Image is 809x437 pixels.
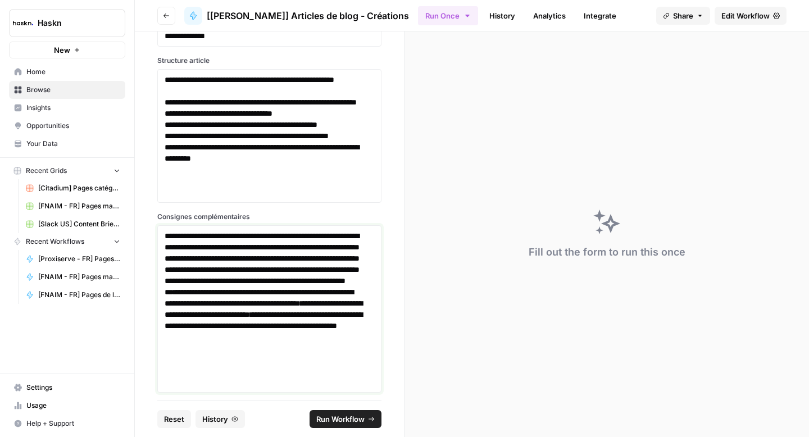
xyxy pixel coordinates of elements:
button: Reset [157,410,191,428]
a: Home [9,63,125,81]
a: [FNAIM - FR] Pages maison à vendre + ville - 150-300 mots Grid [21,197,125,215]
button: Recent Grids [9,162,125,179]
a: Opportunities [9,117,125,135]
span: [FNAIM - FR] Pages maison à vendre + ville - titre H2 [38,272,120,282]
span: New [54,44,70,56]
span: [FNAIM - FR] Pages de liste de résultats d'annonces [38,290,120,300]
a: [Proxiserve - FR] Pages catégories - 800 mots sans FAQ [21,250,125,268]
button: Recent Workflows [9,233,125,250]
span: [Slack US] Content Brief & Content Generation - Creation [38,219,120,229]
span: Edit Workflow [721,10,770,21]
span: Settings [26,383,120,393]
span: Haskn [38,17,106,29]
button: Workspace: Haskn [9,9,125,37]
span: Recent Grids [26,166,67,176]
span: Home [26,67,120,77]
span: Recent Workflows [26,236,84,247]
a: Browse [9,81,125,99]
a: Analytics [526,7,572,25]
a: Edit Workflow [715,7,787,25]
button: Run Once [418,6,478,25]
span: Your Data [26,139,120,149]
a: [[PERSON_NAME]] Articles de blog - Créations [184,7,409,25]
a: [FNAIM - FR] Pages maison à vendre + ville - titre H2 [21,268,125,286]
span: Browse [26,85,120,95]
span: Opportunities [26,121,120,131]
span: [Proxiserve - FR] Pages catégories - 800 mots sans FAQ [38,254,120,264]
span: Share [673,10,693,21]
a: Insights [9,99,125,117]
a: History [483,7,522,25]
label: Consignes complémentaires [157,212,381,222]
span: Usage [26,400,120,411]
a: Your Data [9,135,125,153]
button: History [196,410,245,428]
a: Usage [9,397,125,415]
a: [Citadium] Pages catégorie [21,179,125,197]
span: Run Workflow [316,413,365,425]
a: [FNAIM - FR] Pages de liste de résultats d'annonces [21,286,125,304]
button: Run Workflow [310,410,381,428]
a: [Slack US] Content Brief & Content Generation - Creation [21,215,125,233]
button: New [9,42,125,58]
div: Fill out the form to run this once [529,244,685,260]
button: Help + Support [9,415,125,433]
span: Reset [164,413,184,425]
button: Share [656,7,710,25]
span: [FNAIM - FR] Pages maison à vendre + ville - 150-300 mots Grid [38,201,120,211]
span: Help + Support [26,418,120,429]
img: Haskn Logo [13,13,33,33]
span: [Citadium] Pages catégorie [38,183,120,193]
a: Integrate [577,7,623,25]
span: Insights [26,103,120,113]
a: Settings [9,379,125,397]
span: [[PERSON_NAME]] Articles de blog - Créations [207,9,409,22]
span: History [202,413,228,425]
label: Structure article [157,56,381,66]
